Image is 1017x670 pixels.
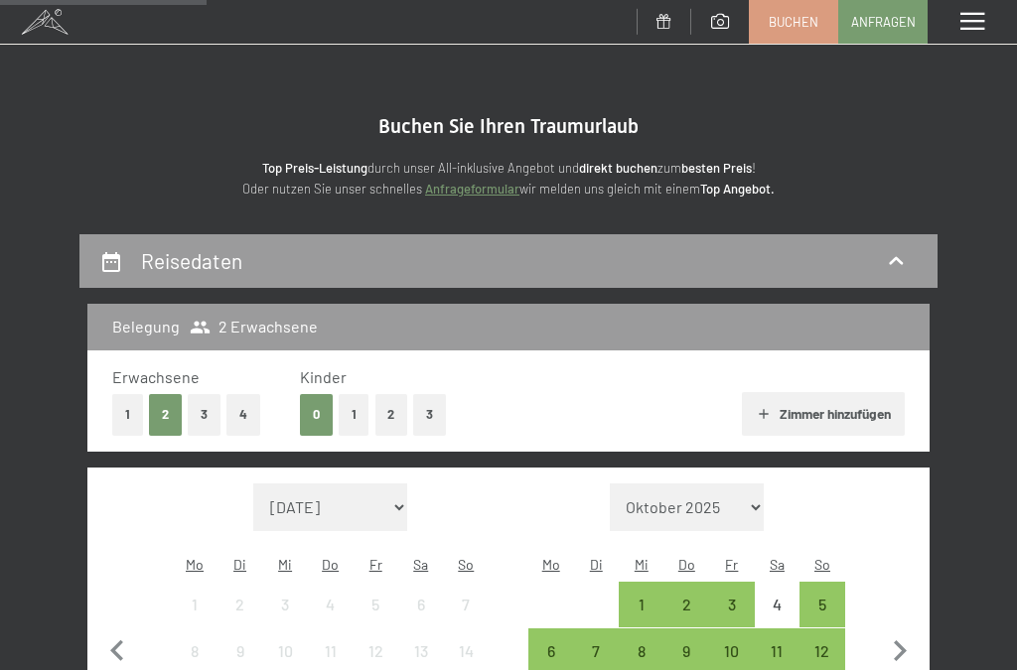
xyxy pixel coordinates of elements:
[112,367,200,386] span: Erwachsene
[262,582,308,627] div: Anreise nicht möglich
[590,556,603,573] abbr: Dienstag
[635,556,649,573] abbr: Mittwoch
[308,582,354,627] div: Anreise nicht möglich
[149,394,182,435] button: 2
[174,597,216,638] div: 1
[681,160,752,176] strong: besten Preis
[413,394,446,435] button: 3
[769,13,818,31] span: Buchen
[172,582,218,627] div: Anreise nicht möglich
[425,181,519,197] a: Anfrageformular
[444,582,490,627] div: Anreise nicht möglich
[398,582,444,627] div: Anreise nicht möglich
[664,582,710,627] div: Thu Oct 02 2025
[322,556,339,573] abbr: Donnerstag
[310,597,352,638] div: 4
[369,556,382,573] abbr: Freitag
[398,582,444,627] div: Sat Sep 06 2025
[219,597,261,638] div: 2
[799,582,845,627] div: Anreise möglich
[112,394,143,435] button: 1
[300,394,333,435] button: 0
[226,394,260,435] button: 4
[339,394,369,435] button: 1
[188,394,220,435] button: 3
[542,556,560,573] abbr: Montag
[711,597,753,638] div: 3
[190,316,318,337] span: 2 Erwachsene
[278,556,292,573] abbr: Mittwoch
[378,114,639,138] span: Buchen Sie Ihren Traumurlaub
[666,597,708,638] div: 2
[621,597,662,638] div: 1
[709,582,755,627] div: Anreise möglich
[678,556,695,573] abbr: Donnerstag
[353,582,398,627] div: Anreise nicht möglich
[799,582,845,627] div: Sun Oct 05 2025
[801,597,843,638] div: 5
[112,316,180,337] h3: Belegung
[444,582,490,627] div: Sun Sep 07 2025
[742,392,904,436] button: Zimmer hinzufügen
[619,582,664,627] div: Wed Oct 01 2025
[262,582,308,627] div: Wed Sep 03 2025
[233,556,246,573] abbr: Dienstag
[218,582,263,627] div: Anreise nicht möglich
[186,556,204,573] abbr: Montag
[262,160,367,176] strong: Top Preis-Leistung
[79,158,938,200] p: durch unser All-inklusive Angebot und zum ! Oder nutzen Sie unser schnelles wir melden uns gleich...
[353,582,398,627] div: Fri Sep 05 2025
[770,556,785,573] abbr: Samstag
[750,1,837,43] a: Buchen
[709,582,755,627] div: Fri Oct 03 2025
[172,582,218,627] div: Mon Sep 01 2025
[355,597,396,638] div: 5
[619,582,664,627] div: Anreise möglich
[579,160,657,176] strong: direkt buchen
[218,582,263,627] div: Tue Sep 02 2025
[446,597,488,638] div: 7
[725,556,738,573] abbr: Freitag
[300,367,347,386] span: Kinder
[839,1,927,43] a: Anfragen
[141,248,242,273] h2: Reisedaten
[664,582,710,627] div: Anreise möglich
[413,556,428,573] abbr: Samstag
[308,582,354,627] div: Thu Sep 04 2025
[700,181,775,197] strong: Top Angebot.
[814,556,830,573] abbr: Sonntag
[264,597,306,638] div: 3
[458,556,474,573] abbr: Sonntag
[851,13,916,31] span: Anfragen
[375,394,408,435] button: 2
[755,582,800,627] div: Sat Oct 04 2025
[755,582,800,627] div: Anreise nicht möglich
[400,597,442,638] div: 6
[757,597,799,638] div: 4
